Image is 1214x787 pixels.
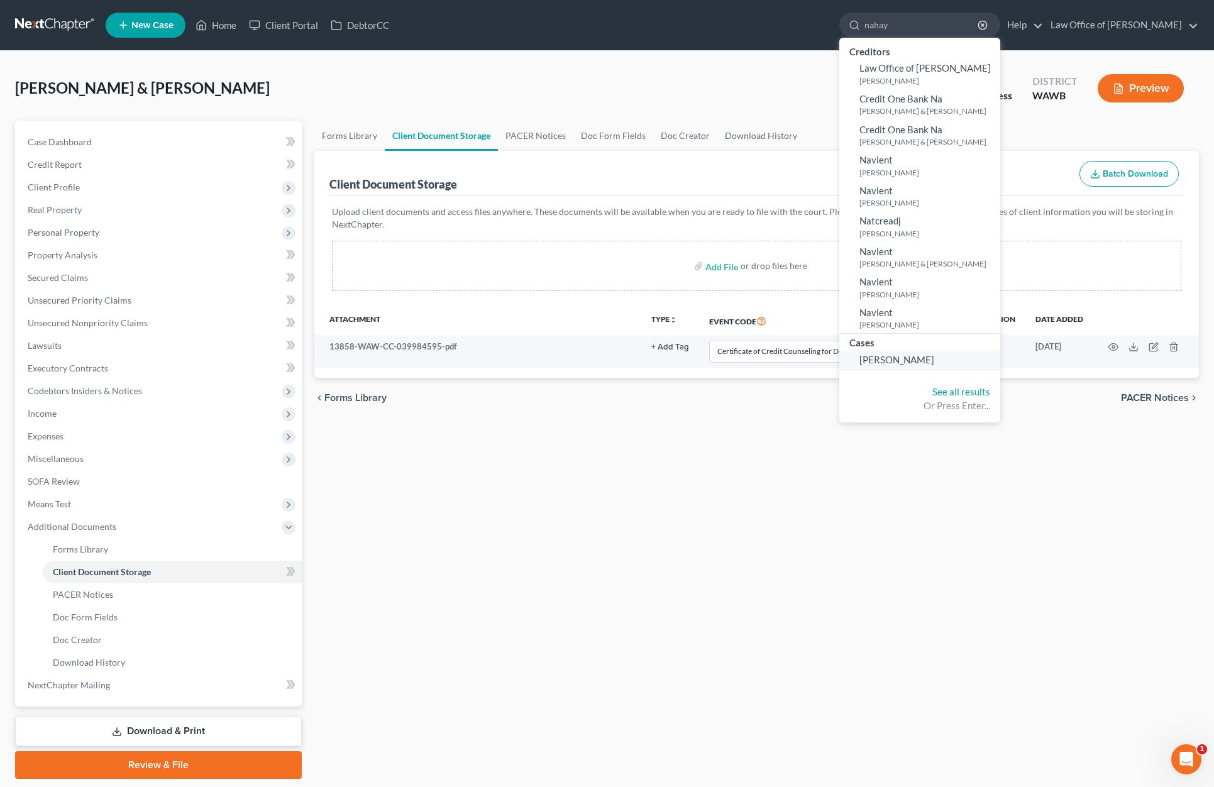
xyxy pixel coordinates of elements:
[28,250,97,260] span: Property Analysis
[43,651,302,674] a: Download History
[18,131,302,153] a: Case Dashboard
[43,629,302,651] a: Doc Creator
[15,79,270,97] span: [PERSON_NAME] & [PERSON_NAME]
[18,312,302,334] a: Unsecured Nonpriority Claims
[53,634,102,645] span: Doc Creator
[324,14,395,36] a: DebtorCC
[1032,89,1078,103] div: WAWB
[18,470,302,493] a: SOFA Review
[932,386,990,397] a: See all results
[243,14,324,36] a: Client Portal
[18,267,302,289] a: Secured Claims
[859,75,997,86] small: [PERSON_NAME]
[28,498,71,509] span: Means Test
[1121,393,1199,403] button: PACER Notices chevron_right
[28,182,80,192] span: Client Profile
[28,363,108,373] span: Executory Contracts
[839,181,1000,212] a: Navient[PERSON_NAME]
[43,583,302,606] a: PACER Notices
[1025,306,1093,335] th: Date added
[28,521,116,532] span: Additional Documents
[53,566,151,577] span: Client Document Storage
[653,121,717,151] a: Doc Creator
[28,431,63,441] span: Expenses
[859,124,942,135] span: Credit One Bank Na
[859,354,934,365] span: [PERSON_NAME]
[43,561,302,583] a: Client Document Storage
[324,393,387,403] span: Forms Library
[314,393,387,403] button: chevron_left Forms Library
[839,89,1000,120] a: Credit One Bank Na[PERSON_NAME] & [PERSON_NAME]
[1171,744,1201,774] iframe: Intercom live chat
[28,227,99,238] span: Personal Property
[314,121,385,151] a: Forms Library
[53,612,118,622] span: Doc Form Fields
[859,258,997,269] small: [PERSON_NAME] & [PERSON_NAME]
[839,242,1000,273] a: Navient[PERSON_NAME] & [PERSON_NAME]
[53,589,113,600] span: PACER Notices
[189,14,243,36] a: Home
[53,657,125,668] span: Download History
[43,606,302,629] a: Doc Form Fields
[859,106,997,116] small: [PERSON_NAME] & [PERSON_NAME]
[28,385,142,396] span: Codebtors Insiders & Notices
[28,317,148,328] span: Unsecured Nonpriority Claims
[53,544,108,554] span: Forms Library
[28,272,88,283] span: Secured Claims
[859,62,991,74] span: Law Office of [PERSON_NAME]
[28,340,62,351] span: Lawsuits
[651,343,689,351] button: + Add Tag
[314,306,641,335] th: Attachment
[18,244,302,267] a: Property Analysis
[741,260,807,272] div: or drop files here
[864,13,979,36] input: Search by name...
[314,393,324,403] i: chevron_left
[859,307,893,318] span: Navient
[1032,74,1078,89] div: District
[839,272,1000,303] a: Navient[PERSON_NAME]
[18,674,302,696] a: NextChapter Mailing
[859,197,997,208] small: [PERSON_NAME]
[332,206,1181,231] p: Upload client documents and access files anywhere. These documents will be available when you are...
[717,121,805,151] a: Download History
[1189,393,1199,403] i: chevron_right
[28,204,82,215] span: Real Property
[839,334,1000,349] div: Cases
[329,177,457,192] div: Client Document Storage
[28,453,84,464] span: Miscellaneous
[859,228,997,239] small: [PERSON_NAME]
[1121,393,1189,403] span: PACER Notices
[1044,14,1198,36] a: Law Office of [PERSON_NAME]
[839,43,1000,58] div: Creditors
[18,289,302,312] a: Unsecured Priority Claims
[28,295,131,305] span: Unsecured Priority Claims
[859,246,893,257] span: Navient
[28,476,80,487] span: SOFA Review
[1197,744,1207,754] span: 1
[28,159,82,170] span: Credit Report
[651,316,677,324] button: TYPEunfold_more
[15,751,302,779] a: Review & File
[1098,74,1184,102] button: Preview
[839,211,1000,242] a: Natcreadj[PERSON_NAME]
[651,341,689,353] a: + Add Tag
[859,276,893,287] span: Navient
[28,408,57,419] span: Income
[18,357,302,380] a: Executory Contracts
[849,399,990,412] div: Or Press Enter...
[28,136,92,147] span: Case Dashboard
[859,289,997,300] small: [PERSON_NAME]
[859,167,997,178] small: [PERSON_NAME]
[28,680,110,690] span: NextChapter Mailing
[859,319,997,330] small: [PERSON_NAME]
[1025,335,1093,368] td: [DATE]
[573,121,653,151] a: Doc Form Fields
[498,121,573,151] a: PACER Notices
[839,350,1000,370] a: [PERSON_NAME]
[1103,168,1168,179] span: Batch Download
[859,136,997,147] small: [PERSON_NAME] & [PERSON_NAME]
[314,335,641,368] td: 13858-WAW-CC-039984595-pdf
[839,58,1000,89] a: Law Office of [PERSON_NAME][PERSON_NAME]
[1001,14,1043,36] a: Help
[859,93,942,104] span: Credit One Bank Na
